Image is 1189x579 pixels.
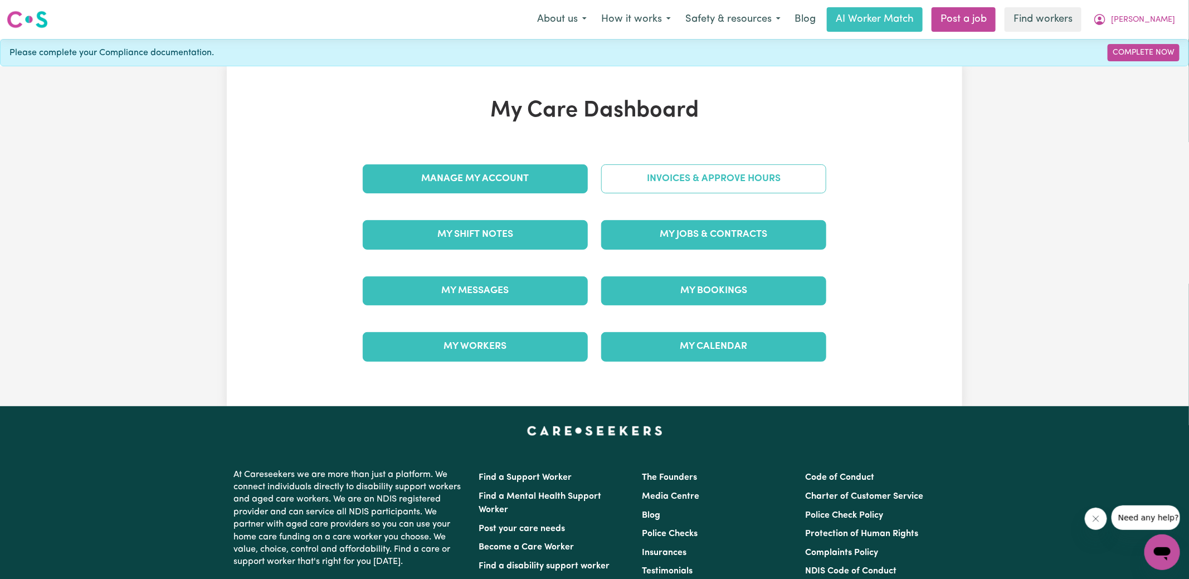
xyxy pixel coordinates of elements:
a: Careseekers logo [7,7,48,32]
p: At Careseekers we are more than just a platform. We connect individuals directly to disability su... [233,464,465,573]
a: Police Checks [642,529,698,538]
a: Find a Mental Health Support Worker [479,492,601,514]
button: Safety & resources [678,8,788,31]
a: Protection of Human Rights [806,529,919,538]
a: Find workers [1005,7,1081,32]
a: The Founders [642,473,697,482]
a: Find a disability support worker [479,562,610,571]
h1: My Care Dashboard [356,98,833,124]
iframe: Close message [1085,508,1107,530]
button: How it works [594,8,678,31]
a: My Bookings [601,276,826,305]
iframe: Button to launch messaging window [1144,534,1180,570]
a: My Jobs & Contracts [601,220,826,249]
a: Careseekers home page [527,426,662,435]
a: Post a job [932,7,996,32]
a: Charter of Customer Service [806,492,924,501]
a: Media Centre [642,492,699,501]
button: About us [530,8,594,31]
a: My Messages [363,276,588,305]
a: Complaints Policy [806,548,879,557]
a: Become a Care Worker [479,543,574,552]
a: Testimonials [642,567,693,576]
a: My Shift Notes [363,220,588,249]
img: Careseekers logo [7,9,48,30]
span: [PERSON_NAME] [1111,14,1175,26]
a: Complete Now [1108,44,1180,61]
a: Post your care needs [479,524,565,533]
a: Code of Conduct [806,473,875,482]
button: My Account [1086,8,1182,31]
a: My Workers [363,332,588,361]
a: AI Worker Match [827,7,923,32]
span: Please complete your Compliance documentation. [9,46,214,60]
a: Find a Support Worker [479,473,572,482]
a: Blog [788,7,822,32]
a: Police Check Policy [806,511,884,520]
a: Manage My Account [363,164,588,193]
a: My Calendar [601,332,826,361]
iframe: Message from company [1112,505,1180,530]
a: NDIS Code of Conduct [806,567,897,576]
a: Insurances [642,548,686,557]
a: Blog [642,511,660,520]
a: Invoices & Approve Hours [601,164,826,193]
